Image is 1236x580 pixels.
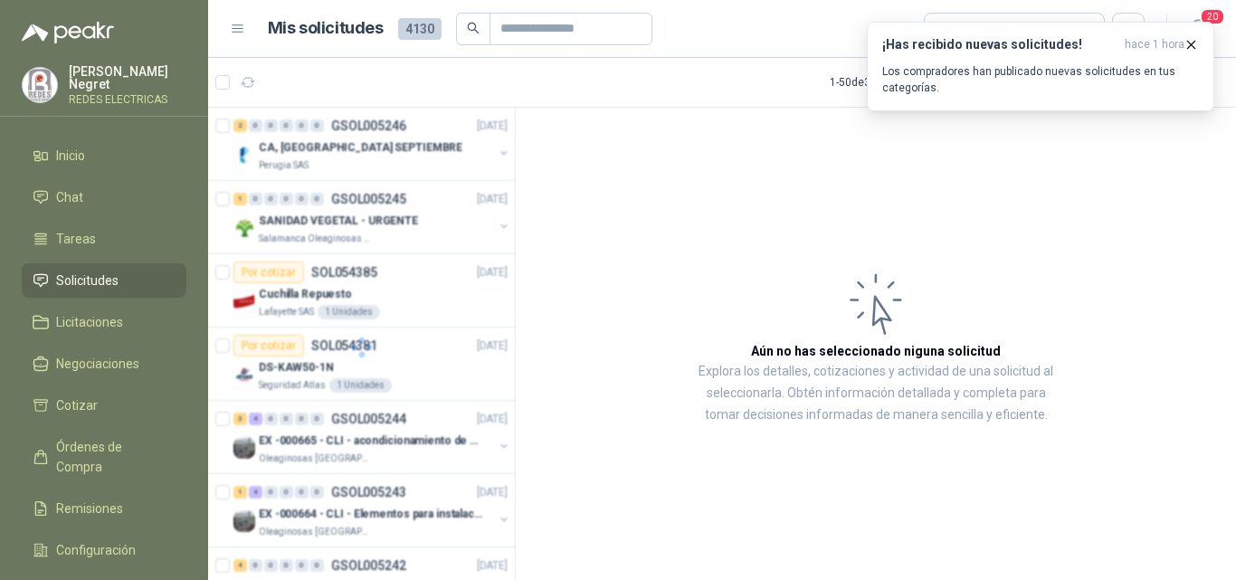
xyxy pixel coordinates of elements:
a: Licitaciones [22,305,186,339]
span: Tareas [56,229,96,249]
span: Configuración [56,540,136,560]
h3: ¡Has recibido nuevas solicitudes! [882,37,1117,52]
a: Órdenes de Compra [22,430,186,484]
span: Cotizar [56,395,98,415]
span: Remisiones [56,499,123,518]
span: search [467,22,480,34]
span: hace 1 hora [1125,37,1184,52]
a: Tareas [22,222,186,256]
a: Inicio [22,138,186,173]
h1: Mis solicitudes [268,15,384,42]
img: Company Logo [23,68,57,102]
p: Explora los detalles, cotizaciones y actividad de una solicitud al seleccionarla. Obtén informaci... [697,361,1055,426]
span: 20 [1200,8,1225,25]
span: Inicio [56,146,85,166]
button: ¡Has recibido nuevas solicitudes!hace 1 hora Los compradores han publicado nuevas solicitudes en ... [867,22,1214,111]
p: [PERSON_NAME] Negret [69,65,186,90]
a: Configuración [22,533,186,567]
a: Chat [22,180,186,214]
span: Chat [56,187,83,207]
span: 4130 [398,18,442,40]
h3: Aún no has seleccionado niguna solicitud [751,341,1001,361]
p: REDES ELECTRICAS [69,94,186,105]
a: Solicitudes [22,263,186,298]
span: Órdenes de Compra [56,437,169,477]
a: Cotizar [22,388,186,423]
p: Los compradores han publicado nuevas solicitudes en tus categorías. [882,63,1199,96]
img: Logo peakr [22,22,114,43]
div: Todas [936,19,974,39]
a: Negociaciones [22,347,186,381]
span: Solicitudes [56,271,119,290]
span: Licitaciones [56,312,123,332]
div: 1 - 50 de 3561 [830,68,947,97]
span: Negociaciones [56,354,139,374]
button: 20 [1182,13,1214,45]
a: Remisiones [22,491,186,526]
